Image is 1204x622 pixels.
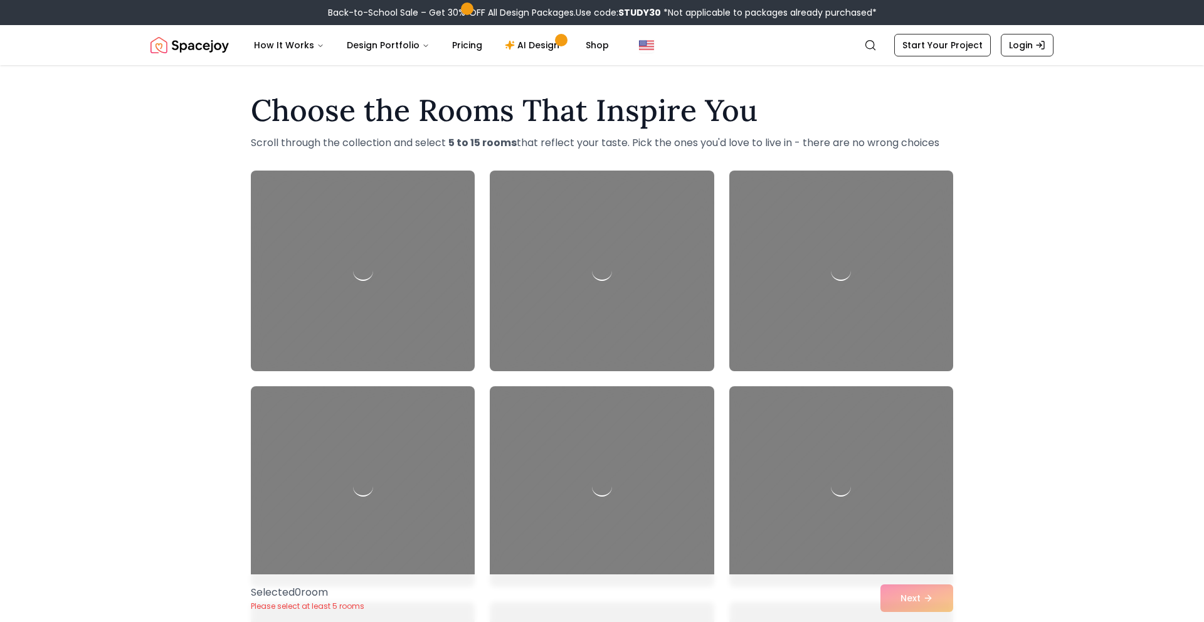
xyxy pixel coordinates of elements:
[337,33,440,58] button: Design Portfolio
[576,33,619,58] a: Shop
[442,33,492,58] a: Pricing
[328,6,877,19] div: Back-to-School Sale – Get 30% OFF All Design Packages.
[244,33,619,58] nav: Main
[251,95,953,125] h1: Choose the Rooms That Inspire You
[150,33,229,58] a: Spacejoy
[661,6,877,19] span: *Not applicable to packages already purchased*
[618,6,661,19] b: STUDY30
[1001,34,1053,56] a: Login
[244,33,334,58] button: How It Works
[495,33,573,58] a: AI Design
[894,34,991,56] a: Start Your Project
[639,38,654,53] img: United States
[448,135,517,150] strong: 5 to 15 rooms
[251,601,364,611] p: Please select at least 5 rooms
[251,135,953,150] p: Scroll through the collection and select that reflect your taste. Pick the ones you'd love to liv...
[576,6,661,19] span: Use code:
[150,33,229,58] img: Spacejoy Logo
[251,585,364,600] p: Selected 0 room
[150,25,1053,65] nav: Global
